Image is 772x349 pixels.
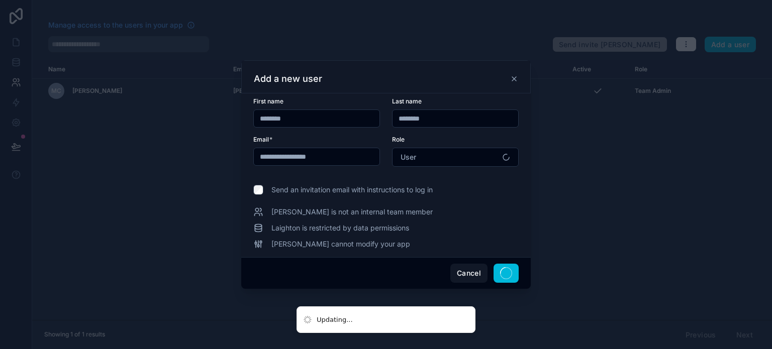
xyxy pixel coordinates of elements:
[392,148,519,167] button: Select Button
[253,97,283,105] span: First name
[271,239,410,249] span: [PERSON_NAME] cannot modify your app
[271,207,433,217] span: [PERSON_NAME] is not an internal team member
[401,152,416,162] span: User
[254,73,322,85] h3: Add a new user
[271,223,409,233] span: Laighton is restricted by data permissions
[317,315,353,325] div: Updating...
[253,136,269,143] span: Email
[271,185,433,195] span: Send an invitation email with instructions to log in
[392,136,405,143] span: Role
[392,97,422,105] span: Last name
[450,264,488,283] button: Cancel
[253,185,263,195] input: Send an invitation email with instructions to log in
